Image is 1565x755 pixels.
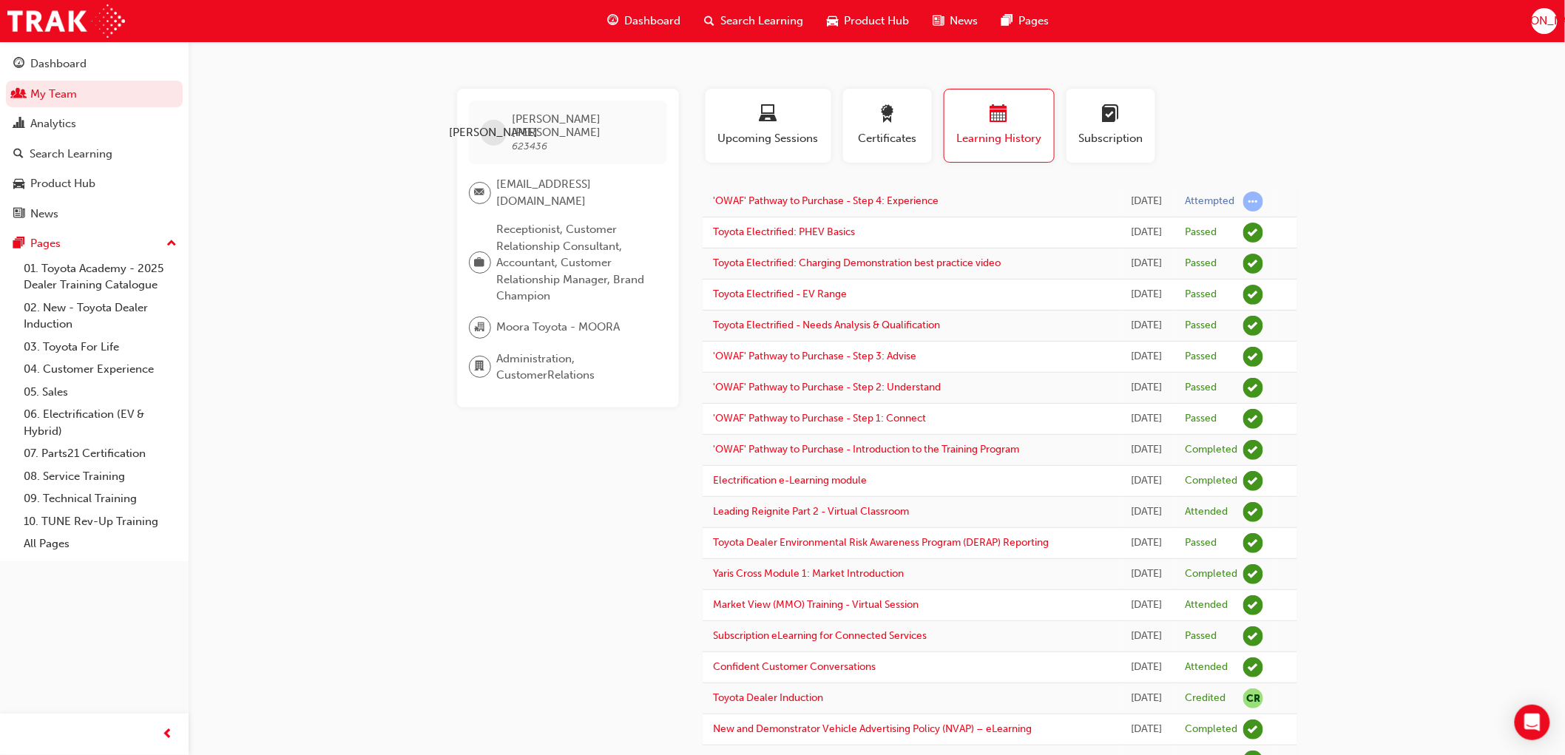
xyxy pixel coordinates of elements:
[1131,628,1163,645] div: Tue May 20 2025 12:14:23 GMT+0800 (Australian Western Standard Time)
[1243,409,1263,429] span: learningRecordVerb_PASS-icon
[990,105,1008,125] span: calendar-icon
[714,257,1001,269] a: Toyota Electrified: Charging Demonstration best practice video
[6,230,183,257] button: Pages
[714,226,856,238] a: Toyota Electrified: PHEV Basics
[714,505,910,518] a: Leading Reignite Part 2 - Virtual Classroom
[497,351,655,384] span: Administration, CustomerRelations
[1185,288,1217,302] div: Passed
[30,146,112,163] div: Search Learning
[1515,705,1550,740] div: Open Intercom Messenger
[1185,505,1228,519] div: Attended
[18,297,183,336] a: 02. New - Toyota Dealer Induction
[475,183,485,203] span: email-icon
[6,50,183,78] a: Dashboard
[1185,194,1234,209] div: Attempted
[1185,691,1226,705] div: Credited
[625,13,681,30] span: Dashboard
[6,140,183,168] a: Search Learning
[714,567,905,580] a: Yaris Cross Module 1: Market Introduction
[13,148,24,161] span: search-icon
[705,12,715,30] span: search-icon
[1243,564,1263,584] span: learningRecordVerb_COMPLETE-icon
[1243,657,1263,677] span: learningRecordVerb_ATTEND-icon
[1243,595,1263,615] span: learningRecordVerb_ATTEND-icon
[13,237,24,251] span: pages-icon
[497,221,655,305] span: Receptionist, Customer Relationship Consultant, Accountant, Customer Relationship Manager, Brand ...
[1185,598,1228,612] div: Attended
[721,13,804,30] span: Search Learning
[1243,720,1263,739] span: learningRecordVerb_COMPLETE-icon
[714,350,917,362] a: 'OWAF' Pathway to Purchase - Step 3: Advise
[1019,13,1049,30] span: Pages
[714,629,927,642] a: Subscription eLearning for Connected Services
[18,465,183,488] a: 08. Service Training
[714,443,1020,456] a: 'OWAF' Pathway to Purchase - Introduction to the Training Program
[1131,255,1163,272] div: Tue Aug 12 2025 16:56:59 GMT+0800 (Australian Western Standard Time)
[1131,286,1163,303] div: Tue Aug 12 2025 16:46:12 GMT+0800 (Australian Western Standard Time)
[714,288,848,300] a: Toyota Electrified - EV Range
[845,13,910,30] span: Product Hub
[990,6,1061,36] a: pages-iconPages
[30,115,76,132] div: Analytics
[1131,348,1163,365] div: Thu Jul 24 2025 12:00:13 GMT+0800 (Australian Western Standard Time)
[1131,379,1163,396] div: Wed Jul 23 2025 12:55:55 GMT+0800 (Australian Western Standard Time)
[1131,441,1163,458] div: Tue Jul 15 2025 14:23:30 GMT+0800 (Australian Western Standard Time)
[706,89,831,163] button: Upcoming Sessions
[18,510,183,533] a: 10. TUNE Rev-Up Training
[6,200,183,228] a: News
[1131,566,1163,583] div: Tue Jun 10 2025 11:23:17 GMT+0800 (Australian Western Standard Time)
[18,487,183,510] a: 09. Technical Training
[513,112,655,139] span: [PERSON_NAME] [PERSON_NAME]
[596,6,693,36] a: guage-iconDashboard
[166,234,177,254] span: up-icon
[475,254,485,273] span: briefcase-icon
[922,6,990,36] a: news-iconNews
[944,89,1055,163] button: Learning History
[1243,316,1263,336] span: learningRecordVerb_PASS-icon
[18,381,183,404] a: 05. Sales
[1243,254,1263,274] span: learningRecordVerb_PASS-icon
[1532,8,1558,34] button: [PERSON_NAME]
[1131,473,1163,490] div: Tue Jul 15 2025 12:11:39 GMT+0800 (Australian Western Standard Time)
[475,318,485,337] span: organisation-icon
[714,598,919,611] a: Market View (MMO) Training - Virtual Session
[1131,224,1163,241] div: Mon Sep 01 2025 10:28:13 GMT+0800 (Australian Western Standard Time)
[1185,350,1217,364] div: Passed
[1131,535,1163,552] div: Tue Jun 17 2025 10:01:40 GMT+0800 (Australian Western Standard Time)
[18,442,183,465] a: 07. Parts21 Certification
[1243,502,1263,522] span: learningRecordVerb_ATTEND-icon
[6,170,183,197] a: Product Hub
[1185,226,1217,240] div: Passed
[1185,412,1217,426] div: Passed
[30,206,58,223] div: News
[13,58,24,71] span: guage-icon
[714,194,939,207] a: 'OWAF' Pathway to Purchase - Step 4: Experience
[7,4,125,38] img: Trak
[1185,257,1217,271] div: Passed
[449,124,538,141] span: [PERSON_NAME]
[816,6,922,36] a: car-iconProduct Hub
[1243,688,1263,708] span: null-icon
[714,381,942,393] a: 'OWAF' Pathway to Purchase - Step 2: Understand
[1131,597,1163,614] div: Tue Jun 10 2025 10:00:00 GMT+0800 (Australian Western Standard Time)
[714,412,927,424] a: 'OWAF' Pathway to Purchase - Step 1: Connect
[1243,626,1263,646] span: learningRecordVerb_PASS-icon
[13,118,24,131] span: chart-icon
[1243,347,1263,367] span: learningRecordVerb_PASS-icon
[714,722,1032,735] a: New and Demonstrator Vehicle Advertising Policy (NVAP) – eLearning
[933,12,944,30] span: news-icon
[1185,443,1237,457] div: Completed
[1131,659,1163,676] div: Wed May 14 2025 12:30:00 GMT+0800 (Australian Western Standard Time)
[1131,317,1163,334] div: Tue Aug 12 2025 16:04:21 GMT+0800 (Australian Western Standard Time)
[1131,690,1163,707] div: Tue Mar 25 2025 20:00:00 GMT+0800 (Australian Western Standard Time)
[6,81,183,108] a: My Team
[13,177,24,191] span: car-icon
[497,176,655,209] span: [EMAIL_ADDRESS][DOMAIN_NAME]
[1243,223,1263,243] span: learningRecordVerb_PASS-icon
[1131,504,1163,521] div: Wed Jul 09 2025 12:00:00 GMT+0800 (Australian Western Standard Time)
[18,336,183,359] a: 03. Toyota For Life
[879,105,896,125] span: award-icon
[30,55,87,72] div: Dashboard
[18,532,183,555] a: All Pages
